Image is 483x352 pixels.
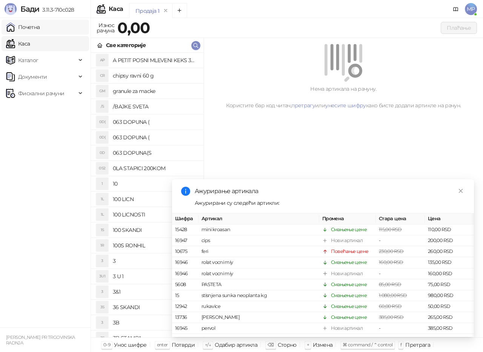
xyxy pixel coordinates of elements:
[198,213,319,224] th: Артикал
[113,54,197,66] h4: A PETIT POSNI MLEVENI KEKS 300G
[172,312,198,323] td: 13736
[331,226,367,233] div: Смањење цене
[113,193,197,205] h4: 100 LICN
[172,3,187,18] button: Add tab
[113,116,197,128] h4: 063 DOPUNA (
[113,178,197,190] h4: 10
[96,193,108,205] div: 1L
[5,3,17,15] img: Logo
[96,147,108,159] div: 0D
[425,246,474,257] td: 260,00 RSD
[291,102,315,109] a: претрагу
[425,268,474,279] td: 160,00 RSD
[195,187,465,196] div: Ажурирање артикала
[379,259,403,265] span: 160,00 RSD
[161,8,171,14] button: remove
[6,36,30,51] a: Каса
[18,53,38,68] span: Каталог
[465,3,477,15] span: MP
[113,317,197,329] h4: 3B
[198,268,319,279] td: rolat vocni miy
[425,224,474,235] td: 110,00 RSD
[331,248,369,255] div: Повећање цене
[425,279,474,290] td: 75,00 RSD
[379,282,401,287] span: 85,00 RSD
[20,5,39,14] span: Бади
[331,303,367,310] div: Смањење цене
[6,335,75,346] small: [PERSON_NAME] PR TRGOVINSKA RADNJA
[113,131,197,143] h4: 063 DOPUNA (
[331,335,369,343] div: Повећање цене
[172,257,198,268] td: 16946
[376,235,425,246] td: -
[96,270,108,282] div: 3U1
[331,292,367,299] div: Смањење цене
[379,336,404,342] span: 290,00 RSD
[425,301,474,312] td: 50,00 RSD
[198,235,319,246] td: cips
[425,235,474,246] td: 200,00 RSD
[39,6,74,13] span: 3.11.3-710c028
[405,340,430,350] div: Претрага
[307,342,309,347] span: +
[96,239,108,251] div: 1R
[96,131,108,143] div: 0D(
[106,41,146,49] div: Све категорије
[96,332,108,344] div: 3S
[103,342,110,347] span: 0-9
[172,323,198,334] td: 16945
[376,323,425,334] td: -
[331,281,367,288] div: Смањење цене
[113,70,197,82] h4: chipsy ravni 60 g
[376,268,425,279] td: -
[331,259,367,266] div: Смањење цене
[198,334,319,345] td: [PERSON_NAME]
[96,301,108,313] div: 3S
[113,286,197,298] h4: 3&1
[172,290,198,301] td: 15
[113,147,197,159] h4: 063 DOPUNA(S
[96,317,108,329] div: 3
[117,18,150,37] strong: 0,00
[135,7,159,15] div: Продаја 1
[113,239,197,251] h4: 100S RONHIL
[113,301,197,313] h4: 36 SKANDI
[113,209,197,221] h4: 100 LICNOSTI
[319,213,376,224] th: Промена
[172,334,198,345] td: 13736
[198,279,319,290] td: PASTETA
[172,246,198,257] td: 10675
[379,248,404,254] span: 230,00 RSD
[425,257,474,268] td: 135,00 RSD
[114,340,147,350] div: Унос шифре
[379,314,404,320] span: 385,00 RSD
[215,340,257,350] div: Одабир артикла
[268,342,274,347] span: ⌫
[157,342,168,347] span: enter
[198,323,319,334] td: pervol
[172,301,198,312] td: 12942
[96,70,108,82] div: CR
[343,342,393,347] span: ⌘ command / ⌃ control
[6,20,40,35] a: Почетна
[181,187,190,196] span: info-circle
[198,290,319,301] td: stisnjena sunka neoplanta kg
[195,199,465,207] div: Ажурирани су следећи артикли:
[172,213,198,224] th: Шифра
[450,3,462,15] a: Документација
[198,312,319,323] td: [PERSON_NAME]
[425,312,474,323] td: 265,00 RSD
[113,85,197,97] h4: granule za macke
[425,213,474,224] th: Цена
[113,332,197,344] h4: 3B STAMPA
[96,255,108,267] div: 3
[96,54,108,66] div: AP
[91,53,203,337] div: grid
[331,314,367,321] div: Смањење цене
[331,325,363,332] div: Нови артикал
[205,342,211,347] span: ↑/↓
[198,257,319,268] td: rolat vocni miy
[213,85,474,110] div: Нема артикала на рачуну. Користите бар код читач, или како бисте додали артикле на рачун.
[400,342,401,347] span: f
[18,86,64,101] span: Фискални рачуни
